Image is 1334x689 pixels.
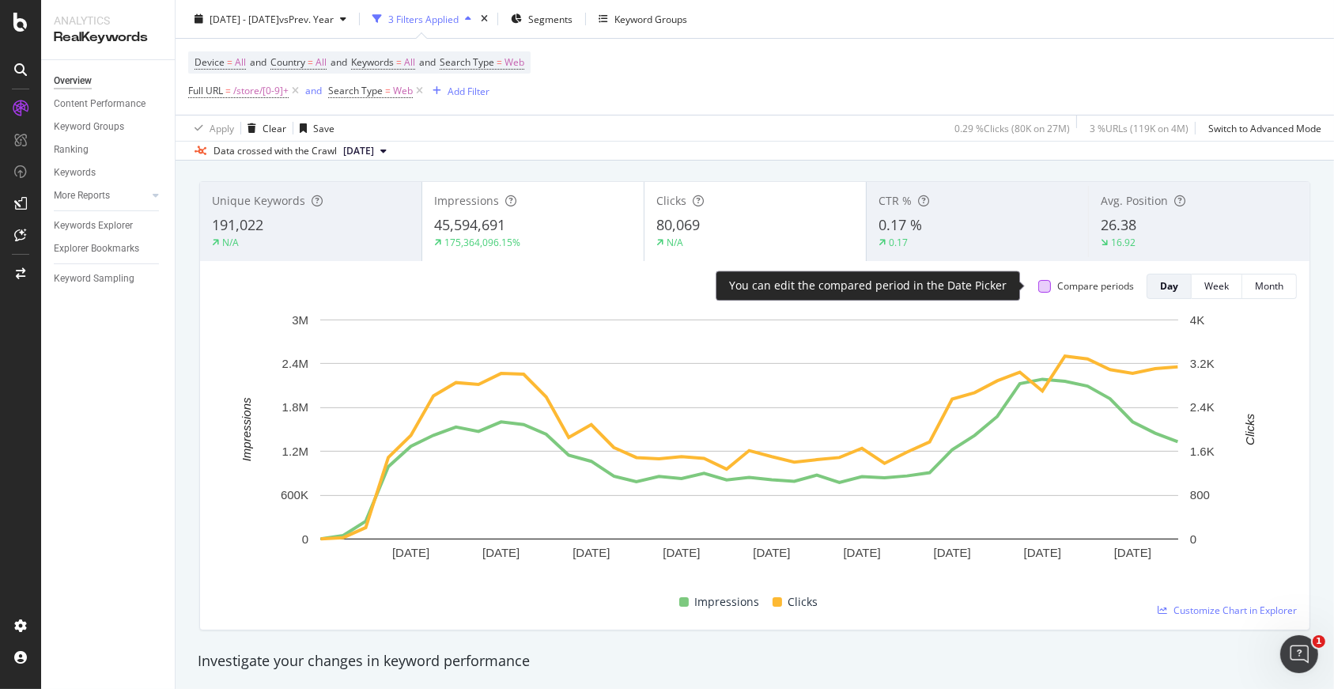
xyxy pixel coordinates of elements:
text: 1.8M [282,401,308,415]
span: 45,594,691 [434,215,505,234]
button: Month [1242,274,1297,299]
div: 0.29 % Clicks ( 80K on 27M ) [954,121,1070,134]
span: Segments [528,12,573,25]
span: Country [270,55,305,69]
span: and [419,55,436,69]
div: Switch to Advanced Mode [1208,121,1321,134]
div: N/A [667,236,683,249]
span: Avg. Position [1101,193,1168,208]
span: and [250,55,266,69]
span: 1 [1313,635,1325,648]
span: Clicks [788,592,818,611]
a: Keyword Groups [54,119,164,135]
text: Clicks [1243,413,1257,445]
a: Content Performance [54,96,164,112]
span: Web [505,51,524,74]
div: 16.92 [1111,236,1136,249]
a: Explorer Bookmarks [54,240,164,257]
button: [DATE] [337,142,393,161]
div: Analytics [54,13,162,28]
text: [DATE] [753,546,790,559]
div: Data crossed with the Crawl [214,144,337,158]
button: Day [1147,274,1192,299]
div: Keyword Sampling [54,271,134,287]
span: = [497,55,502,69]
div: RealKeywords [54,28,162,47]
span: All [316,51,327,74]
div: Add Filter [448,84,489,97]
button: Clear [241,115,286,141]
text: [DATE] [1024,546,1061,559]
button: Apply [188,115,234,141]
text: 0 [302,532,308,546]
span: Keywords [351,55,394,69]
span: = [385,84,391,97]
div: Keyword Groups [54,119,124,135]
span: Device [195,55,225,69]
div: Clear [263,121,286,134]
div: Keywords Explorer [54,218,133,234]
div: Apply [210,121,234,134]
div: Overview [54,73,92,89]
text: [DATE] [573,546,610,559]
text: [DATE] [663,546,700,559]
div: You can edit the compared period in the Date Picker [729,278,1007,293]
span: Unique Keywords [212,193,305,208]
span: All [404,51,415,74]
button: Switch to Advanced Mode [1202,115,1321,141]
span: 0.17 % [879,215,922,234]
text: 3M [292,313,308,327]
div: and [305,84,322,97]
span: All [235,51,246,74]
span: Web [393,80,413,102]
span: CTR % [879,193,912,208]
button: Week [1192,274,1242,299]
text: [DATE] [844,546,881,559]
text: [DATE] [1114,546,1151,559]
a: Customize Chart in Explorer [1158,604,1297,617]
a: Keyword Sampling [54,271,164,287]
div: Save [313,121,334,134]
text: 2.4K [1190,401,1215,415]
span: 2025 Aug. 25th [343,144,374,158]
div: 3 % URLs ( 119K on 4M ) [1090,121,1189,134]
div: times [478,11,491,27]
span: Impressions [434,193,499,208]
text: 4K [1190,313,1204,327]
span: [DATE] - [DATE] [210,12,279,25]
svg: A chart. [213,312,1285,587]
span: Search Type [328,84,383,97]
text: [DATE] [392,546,429,559]
span: 80,069 [656,215,700,234]
span: /store/[0-9]+ [233,80,289,102]
span: vs Prev. Year [279,12,334,25]
a: Keywords [54,165,164,181]
span: = [308,55,313,69]
span: = [225,84,231,97]
span: Search Type [440,55,494,69]
div: 3 Filters Applied [388,12,459,25]
button: and [305,83,322,98]
span: 191,022 [212,215,263,234]
a: More Reports [54,187,148,204]
text: 1.6K [1190,445,1215,458]
text: [DATE] [934,546,971,559]
div: Compare periods [1057,279,1134,293]
div: Day [1160,279,1178,293]
span: Impressions [695,592,760,611]
text: 0 [1190,532,1196,546]
text: 600K [281,488,308,502]
text: [DATE] [482,546,520,559]
div: Investigate your changes in keyword performance [198,651,1312,672]
text: 800 [1190,488,1210,502]
div: More Reports [54,187,110,204]
div: Week [1204,279,1229,293]
span: Full URL [188,84,223,97]
span: and [331,55,347,69]
text: 1.2M [282,445,308,458]
button: Keyword Groups [592,6,693,32]
button: Segments [505,6,579,32]
div: N/A [222,236,239,249]
text: Impressions [240,397,253,461]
